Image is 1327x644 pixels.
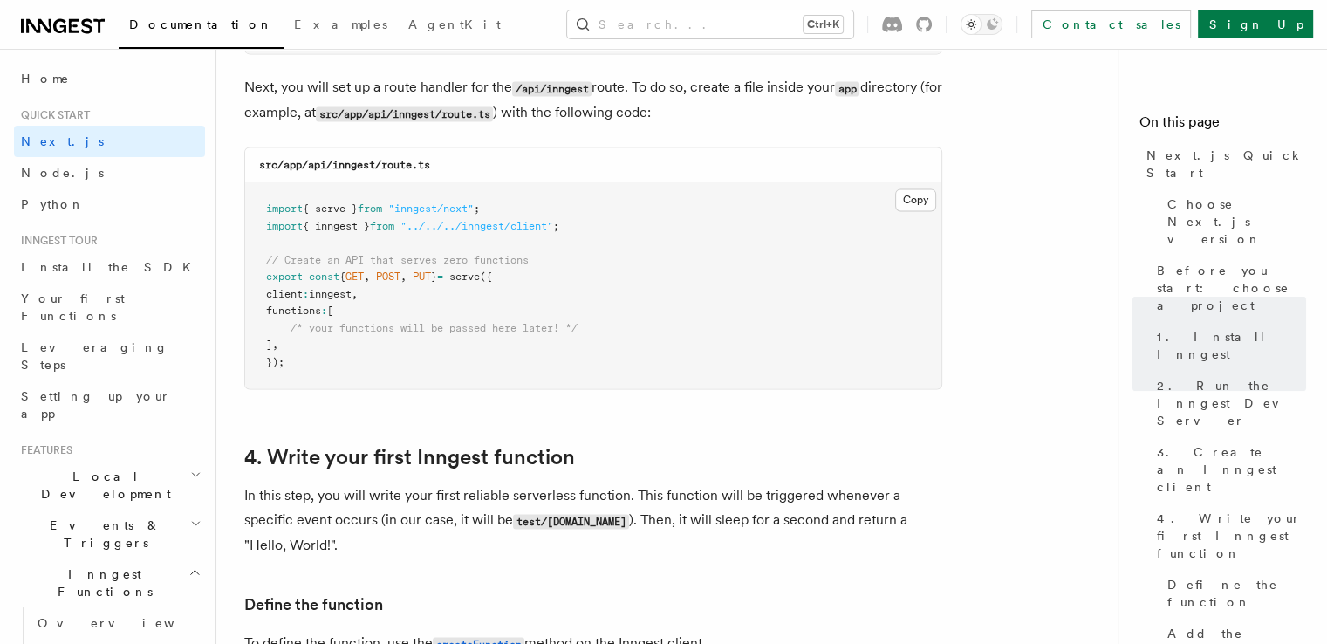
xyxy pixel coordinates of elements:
[553,220,559,232] span: ;
[1157,510,1306,562] span: 4. Write your first Inngest function
[14,251,205,283] a: Install the SDK
[303,220,370,232] span: { inngest }
[31,607,205,639] a: Overview
[1150,321,1306,370] a: 1. Install Inngest
[272,339,278,351] span: ,
[119,5,284,49] a: Documentation
[14,517,190,552] span: Events & Triggers
[480,271,492,283] span: ({
[376,271,400,283] span: POST
[14,510,205,558] button: Events & Triggers
[513,514,629,529] code: test/[DOMAIN_NAME]
[244,593,383,617] a: Define the function
[244,445,575,469] a: 4. Write your first Inngest function
[437,271,443,283] span: =
[266,356,284,368] span: });
[1150,370,1306,436] a: 2. Run the Inngest Dev Server
[316,106,493,121] code: src/app/api/inngest/route.ts
[14,234,98,248] span: Inngest tour
[408,17,501,31] span: AgentKit
[266,271,303,283] span: export
[1150,436,1306,503] a: 3. Create an Inngest client
[309,271,339,283] span: const
[21,389,171,421] span: Setting up your app
[14,558,205,607] button: Inngest Functions
[431,271,437,283] span: }
[961,14,1002,35] button: Toggle dark mode
[21,70,70,87] span: Home
[804,16,843,33] kbd: Ctrl+K
[1150,503,1306,569] a: 4. Write your first Inngest function
[266,305,321,317] span: functions
[400,271,407,283] span: ,
[345,271,364,283] span: GET
[309,288,352,300] span: inngest
[1167,576,1306,611] span: Define the function
[21,291,125,323] span: Your first Functions
[14,188,205,220] a: Python
[1157,377,1306,429] span: 2. Run the Inngest Dev Server
[567,10,853,38] button: Search...Ctrl+K
[370,220,394,232] span: from
[835,81,859,96] code: app
[388,202,474,215] span: "inngest/next"
[21,260,202,274] span: Install the SDK
[1139,112,1306,140] h4: On this page
[449,271,480,283] span: serve
[1157,262,1306,314] span: Before you start: choose a project
[352,288,358,300] span: ,
[303,202,358,215] span: { serve }
[1031,10,1191,38] a: Contact sales
[14,63,205,94] a: Home
[358,202,382,215] span: from
[895,188,936,211] button: Copy
[1157,328,1306,363] span: 1. Install Inngest
[1146,147,1306,182] span: Next.js Quick Start
[291,322,578,334] span: /* your functions will be passed here later! */
[259,159,430,171] code: src/app/api/inngest/route.ts
[321,305,327,317] span: :
[244,75,942,126] p: Next, you will set up a route handler for the route. To do so, create a file inside your director...
[14,126,205,157] a: Next.js
[1157,443,1306,496] span: 3. Create an Inngest client
[303,288,309,300] span: :
[266,202,303,215] span: import
[327,305,333,317] span: [
[14,108,90,122] span: Quick start
[1160,569,1306,618] a: Define the function
[14,443,72,457] span: Features
[266,288,303,300] span: client
[339,271,345,283] span: {
[474,202,480,215] span: ;
[129,17,273,31] span: Documentation
[398,5,511,47] a: AgentKit
[21,134,104,148] span: Next.js
[14,332,205,380] a: Leveraging Steps
[1139,140,1306,188] a: Next.js Quick Start
[294,17,387,31] span: Examples
[266,220,303,232] span: import
[364,271,370,283] span: ,
[244,483,942,558] p: In this step, you will write your first reliable serverless function. This function will be trigg...
[284,5,398,47] a: Examples
[413,271,431,283] span: PUT
[1167,195,1306,248] span: Choose Next.js version
[14,461,205,510] button: Local Development
[400,220,553,232] span: "../../../inngest/client"
[38,616,217,630] span: Overview
[1160,188,1306,255] a: Choose Next.js version
[1150,255,1306,321] a: Before you start: choose a project
[266,339,272,351] span: ]
[21,340,168,372] span: Leveraging Steps
[14,565,188,600] span: Inngest Functions
[512,81,592,96] code: /api/inngest
[14,468,190,503] span: Local Development
[21,197,85,211] span: Python
[14,283,205,332] a: Your first Functions
[14,380,205,429] a: Setting up your app
[14,157,205,188] a: Node.js
[1198,10,1313,38] a: Sign Up
[21,166,104,180] span: Node.js
[266,254,529,266] span: // Create an API that serves zero functions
